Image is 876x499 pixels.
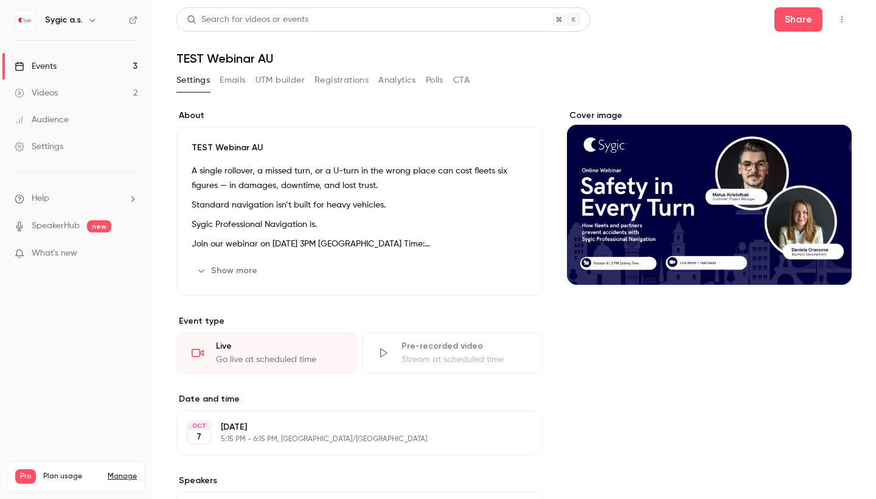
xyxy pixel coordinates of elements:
[176,110,543,122] label: About
[176,51,852,66] h1: TEST Webinar AU
[187,13,308,26] div: Search for videos or events
[45,14,83,26] h6: Sygic a.s.
[196,431,201,443] p: 7
[221,434,478,444] p: 5:15 PM - 6:15 PM, [GEOGRAPHIC_DATA]/[GEOGRAPHIC_DATA]
[176,315,543,327] p: Event type
[32,220,80,232] a: SpeakerHub
[192,217,527,232] p: Sygic Professional Navigation is.
[221,421,478,433] p: [DATE]
[362,332,543,374] div: Pre-recorded videoStream at scheduled time
[15,87,58,99] div: Videos
[192,198,527,212] p: Standard navigation isn’t built for heavy vehicles.
[188,422,210,430] div: OCT
[401,340,527,352] div: Pre-recorded video
[32,192,49,205] span: Help
[255,71,305,90] button: UTM builder
[567,110,852,122] label: Cover image
[15,114,69,126] div: Audience
[32,247,77,260] span: What's new
[15,469,36,484] span: Pro
[567,110,852,285] section: Cover image
[315,71,369,90] button: Registrations
[453,71,470,90] button: CTA
[176,71,210,90] button: Settings
[87,220,111,232] span: new
[216,340,342,352] div: Live
[192,164,527,193] p: A single rollover, a missed turn, or a U-turn in the wrong place can cost fleets six figures — in...
[220,71,245,90] button: Emails
[176,475,543,487] label: Speakers
[192,237,527,251] p: Join our webinar on [DATE] 3PM [GEOGRAPHIC_DATA] Time:
[192,261,265,281] button: Show more
[192,142,527,154] p: TEST Webinar AU
[15,60,57,72] div: Events
[176,332,357,374] div: LiveGo live at scheduled time
[216,354,342,366] div: Go live at scheduled time
[774,7,822,32] button: Share
[426,71,443,90] button: Polls
[43,472,100,481] span: Plan usage
[123,248,137,259] iframe: Noticeable Trigger
[108,472,137,481] a: Manage
[15,192,137,205] li: help-dropdown-opener
[15,10,35,30] img: Sygic a.s.
[15,141,63,153] div: Settings
[401,354,527,366] div: Stream at scheduled time
[176,393,543,405] label: Date and time
[378,71,416,90] button: Analytics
